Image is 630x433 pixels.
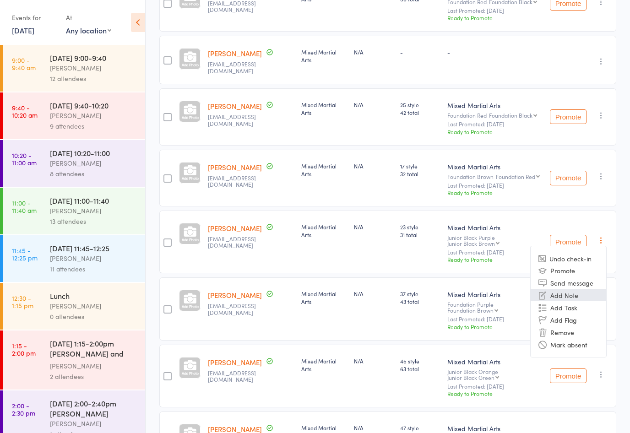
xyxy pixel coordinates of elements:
[50,110,137,121] div: [PERSON_NAME]
[489,112,532,118] div: Foundation Black
[447,323,543,330] div: Ready to Promote
[12,402,35,417] time: 2:00 - 2:30 pm
[550,368,587,383] button: Promote
[447,7,543,14] small: Last Promoted: [DATE]
[208,357,262,367] a: [PERSON_NAME]
[12,247,38,261] time: 11:45 - 12:25 pm
[50,206,137,216] div: [PERSON_NAME]
[3,45,145,92] a: 9:00 -9:40 am[DATE] 9:00-9:40[PERSON_NAME]12 attendees
[50,371,137,382] div: 2 attendees
[447,189,543,196] div: Ready to Promote
[50,418,137,429] div: [PERSON_NAME]
[400,357,440,365] span: 45 style
[66,10,111,25] div: At
[66,25,111,35] div: Any location
[447,182,543,189] small: Last Promoted: [DATE]
[208,61,294,74] small: trnguyen4812@gmail.com
[400,108,440,116] span: 42 total
[447,357,543,366] div: Mixed Martial Arts
[12,56,36,71] time: 9:00 - 9:40 am
[50,63,137,73] div: [PERSON_NAME]
[531,326,606,338] li: Remove
[301,223,346,238] div: Mixed Martial Arts
[550,109,587,124] button: Promote
[208,370,294,383] small: trnguyen4812@gmail.com
[447,301,543,313] div: Foundation Purple
[50,291,137,301] div: Lunch
[550,171,587,185] button: Promote
[400,48,440,56] div: -
[447,383,543,390] small: Last Promoted: [DATE]
[447,162,543,171] div: Mixed Martial Arts
[400,365,440,373] span: 63 total
[50,398,137,418] div: [DATE] 2:00-2:40pm [PERSON_NAME]
[447,307,494,313] div: Foundation Brown
[50,301,137,311] div: [PERSON_NAME]
[3,235,145,282] a: 11:45 -12:25 pm[DATE] 11:45-12:25[PERSON_NAME]11 attendees
[50,168,137,179] div: 8 attendees
[447,112,543,118] div: Foundation Red
[354,424,393,432] div: N/A
[12,342,36,357] time: 1:15 - 2:00 pm
[447,424,543,433] div: Mixed Martial Arts
[550,235,587,249] button: Promote
[400,290,440,298] span: 37 style
[208,236,294,249] small: trnguyen4812@gmail.com
[400,223,440,231] span: 23 style
[400,231,440,238] span: 31 total
[447,316,543,322] small: Last Promoted: [DATE]
[447,249,543,255] small: Last Promoted: [DATE]
[12,199,37,214] time: 11:00 - 11:40 am
[50,148,137,158] div: [DATE] 10:20-11:00
[50,264,137,274] div: 11 attendees
[531,264,606,276] li: Promote
[447,121,543,127] small: Last Promoted: [DATE]
[354,162,393,170] div: N/A
[447,101,543,110] div: Mixed Martial Arts
[354,101,393,108] div: N/A
[3,330,145,390] a: 1:15 -2:00 pm[DATE] 1:15-2:00pm [PERSON_NAME] and [PERSON_NAME][PERSON_NAME]2 attendees
[447,368,543,380] div: Junior Black Orange
[208,114,294,127] small: trnguyen4812@gmail.com
[50,216,137,227] div: 13 attendees
[447,223,543,232] div: Mixed Martial Arts
[301,290,346,305] div: Mixed Martial Arts
[447,173,543,179] div: Foundation Brown
[354,357,393,365] div: N/A
[354,290,393,298] div: N/A
[301,357,346,373] div: Mixed Martial Arts
[447,240,495,246] div: Junior Black Brown
[50,311,137,322] div: 0 attendees
[531,314,606,326] li: Add Flag
[447,390,543,397] div: Ready to Promote
[50,73,137,84] div: 12 attendees
[12,10,57,25] div: Events for
[447,48,543,56] div: -
[50,253,137,264] div: [PERSON_NAME]
[447,255,543,263] div: Ready to Promote
[208,162,262,172] a: [PERSON_NAME]
[531,253,606,264] li: Undo check-in
[400,101,440,108] span: 25 style
[3,92,145,139] a: 9:40 -10:20 am[DATE] 9:40-10:20[PERSON_NAME]9 attendees
[12,152,37,166] time: 10:20 - 11:00 am
[12,25,34,35] a: [DATE]
[354,223,393,231] div: N/A
[447,234,543,246] div: Junior Black Purple
[301,48,346,64] div: Mixed Martial Arts
[208,223,262,233] a: [PERSON_NAME]
[50,100,137,110] div: [DATE] 9:40-10:20
[400,424,440,432] span: 47 style
[12,294,33,309] time: 12:30 - 1:15 pm
[50,53,137,63] div: [DATE] 9:00-9:40
[12,104,38,119] time: 9:40 - 10:20 am
[447,290,543,299] div: Mixed Martial Arts
[531,276,606,289] li: Send message
[301,162,346,178] div: Mixed Martial Arts
[400,298,440,305] span: 43 total
[354,48,393,56] div: N/A
[208,303,294,316] small: trnguyen4812@gmail.com
[496,173,535,179] div: Foundation Red
[50,121,137,131] div: 9 attendees
[447,128,543,135] div: Ready to Promote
